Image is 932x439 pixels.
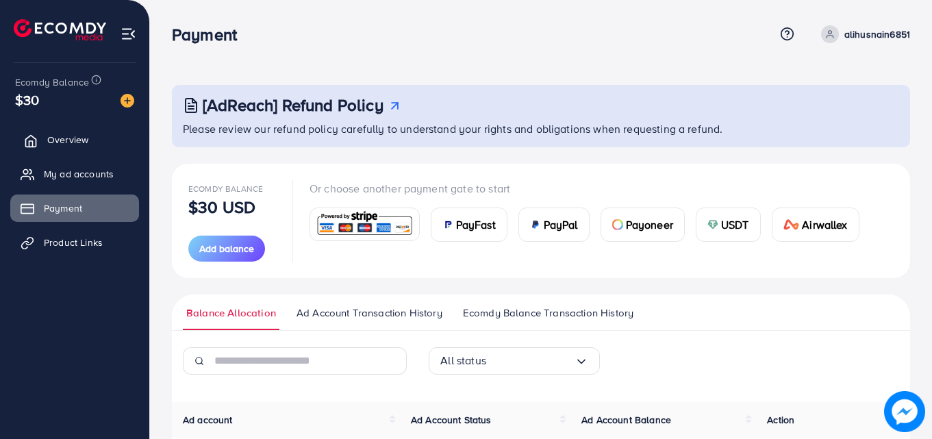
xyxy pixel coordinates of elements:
[172,25,248,45] h3: Payment
[544,216,578,233] span: PayPal
[183,413,233,427] span: Ad account
[802,216,847,233] span: Airwallex
[429,347,600,375] div: Search for option
[14,19,106,40] img: logo
[10,126,139,153] a: Overview
[15,75,89,89] span: Ecomdy Balance
[44,236,103,249] span: Product Links
[456,216,496,233] span: PayFast
[183,121,902,137] p: Please review our refund policy carefully to understand your rights and obligations when requesti...
[530,219,541,230] img: card
[772,208,859,242] a: cardAirwallex
[10,160,139,188] a: My ad accounts
[518,208,590,242] a: cardPayPal
[767,413,794,427] span: Action
[612,219,623,230] img: card
[581,413,671,427] span: Ad Account Balance
[297,305,442,321] span: Ad Account Transaction History
[696,208,761,242] a: cardUSDT
[440,350,486,371] span: All status
[121,26,136,42] img: menu
[310,208,420,241] a: card
[463,305,633,321] span: Ecomdy Balance Transaction History
[601,208,685,242] a: cardPayoneer
[411,413,492,427] span: Ad Account Status
[188,183,263,195] span: Ecomdy Balance
[12,84,42,116] span: $30
[884,391,925,432] img: image
[486,350,575,371] input: Search for option
[44,167,114,181] span: My ad accounts
[707,219,718,230] img: card
[186,305,276,321] span: Balance Allocation
[310,180,870,197] p: Or choose another payment gate to start
[199,242,254,255] span: Add balance
[188,199,255,215] p: $30 USD
[626,216,673,233] span: Payoneer
[203,95,383,115] h3: [AdReach] Refund Policy
[10,195,139,222] a: Payment
[44,201,82,215] span: Payment
[442,219,453,230] img: card
[47,133,88,147] span: Overview
[783,219,800,230] img: card
[431,208,507,242] a: cardPayFast
[844,26,910,42] p: alihusnain6851
[10,229,139,256] a: Product Links
[816,25,910,43] a: alihusnain6851
[314,210,415,239] img: card
[721,216,749,233] span: USDT
[121,94,134,108] img: image
[188,236,265,262] button: Add balance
